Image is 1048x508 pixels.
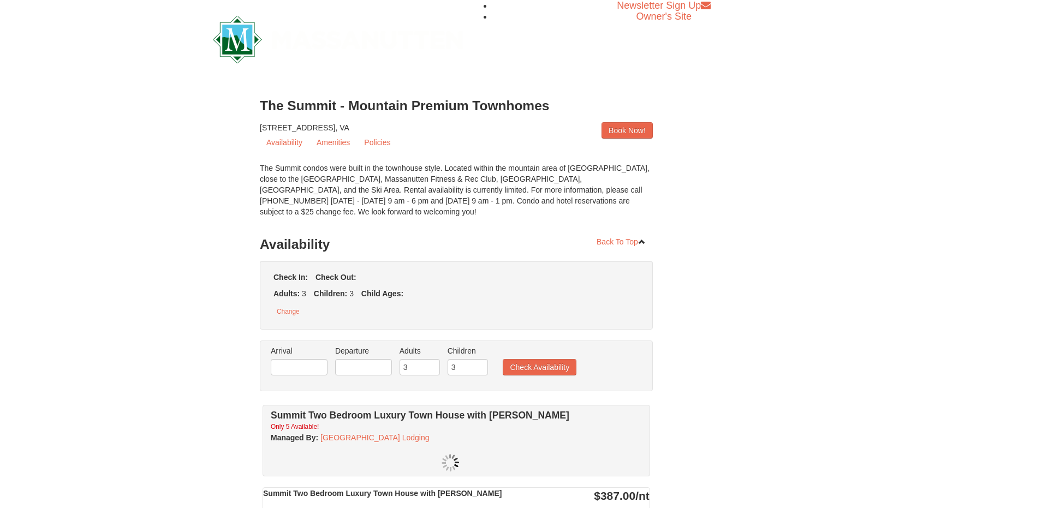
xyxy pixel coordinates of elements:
a: Availability [260,134,309,151]
a: [GEOGRAPHIC_DATA] Lodging [320,433,429,442]
strong: : [271,433,318,442]
strong: $387.00 [594,489,650,502]
button: Change [271,304,306,319]
img: Massanutten Resort Logo [213,16,463,63]
div: The Summit condos were built in the townhouse style. Located within the mountain area of [GEOGRAP... [260,163,653,228]
h3: The Summit - Mountain Premium Townhomes [260,95,788,117]
h4: Summit Two Bedroom Luxury Town House with [PERSON_NAME] [271,410,630,421]
strong: Check Out: [315,273,356,282]
strong: Summit Two Bedroom Luxury Town House with [PERSON_NAME] [263,489,502,498]
span: /nt [635,489,650,502]
a: Back To Top [589,234,653,250]
a: Massanutten Resort [213,25,463,51]
label: Departure [335,345,392,356]
img: wait.gif [442,454,459,471]
a: Owner's Site [636,11,692,22]
a: Book Now! [602,122,653,139]
span: Managed By [271,433,315,442]
small: Only 5 Available! [271,423,319,431]
a: Amenities [310,134,356,151]
label: Adults [400,345,440,356]
strong: Adults: [273,289,300,298]
h3: Availability [260,234,653,255]
label: Children [448,345,488,356]
span: 3 [349,289,354,298]
a: Policies [358,134,397,151]
span: 3 [302,289,306,298]
label: Arrival [271,345,327,356]
strong: Check In: [273,273,308,282]
button: Check Availability [503,359,576,375]
strong: Children: [314,289,347,298]
strong: Child Ages: [361,289,403,298]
